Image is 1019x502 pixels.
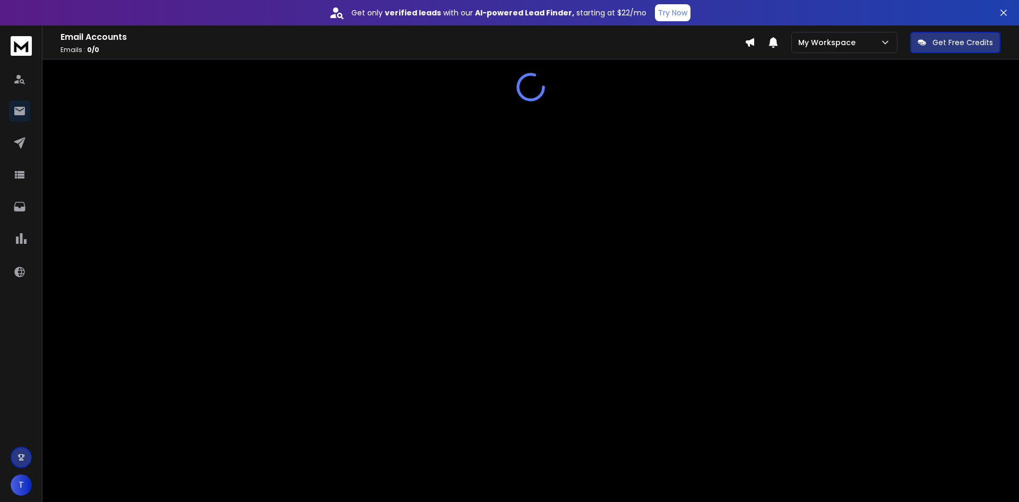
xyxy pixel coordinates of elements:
button: T [11,474,32,496]
p: Emails : [61,46,745,54]
h1: Email Accounts [61,31,745,44]
strong: verified leads [385,7,441,18]
button: Try Now [655,4,690,21]
img: logo [11,36,32,56]
span: 0 / 0 [87,45,99,54]
p: Get only with our starting at $22/mo [351,7,646,18]
p: Get Free Credits [932,37,993,48]
p: My Workspace [798,37,860,48]
button: Get Free Credits [910,32,1000,53]
strong: AI-powered Lead Finder, [475,7,574,18]
p: Try Now [658,7,687,18]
